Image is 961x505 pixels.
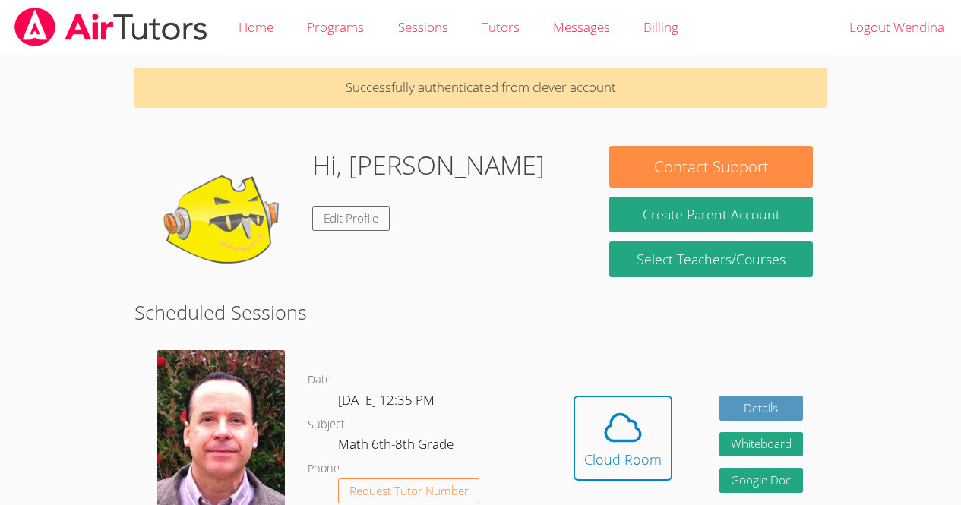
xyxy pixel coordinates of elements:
a: Details [719,396,803,421]
h1: Hi, [PERSON_NAME] [312,146,545,185]
dt: Phone [308,459,340,478]
div: Cloud Room [584,449,662,470]
button: Cloud Room [574,396,672,481]
a: Select Teachers/Courses [609,241,812,277]
span: [DATE] 12:35 PM [338,391,435,409]
img: airtutors_banner-c4298cdbf04f3fff15de1276eac7730deb9818008684d7c2e4769d2f7ddbe033.png [13,8,209,46]
dd: Math 6th-8th Grade [338,434,457,459]
span: Messages [553,18,610,36]
button: Request Tutor Number [338,478,480,503]
span: Request Tutor Number [349,485,469,497]
a: Google Doc [719,468,803,493]
h2: Scheduled Sessions [134,298,827,327]
dt: Date [308,371,331,390]
button: Contact Support [609,146,812,188]
img: default.png [148,146,300,298]
button: Whiteboard [719,432,803,457]
dt: Subject [308,415,345,434]
a: Edit Profile [312,206,390,231]
p: Successfully authenticated from clever account [134,68,827,108]
button: Create Parent Account [609,197,812,232]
